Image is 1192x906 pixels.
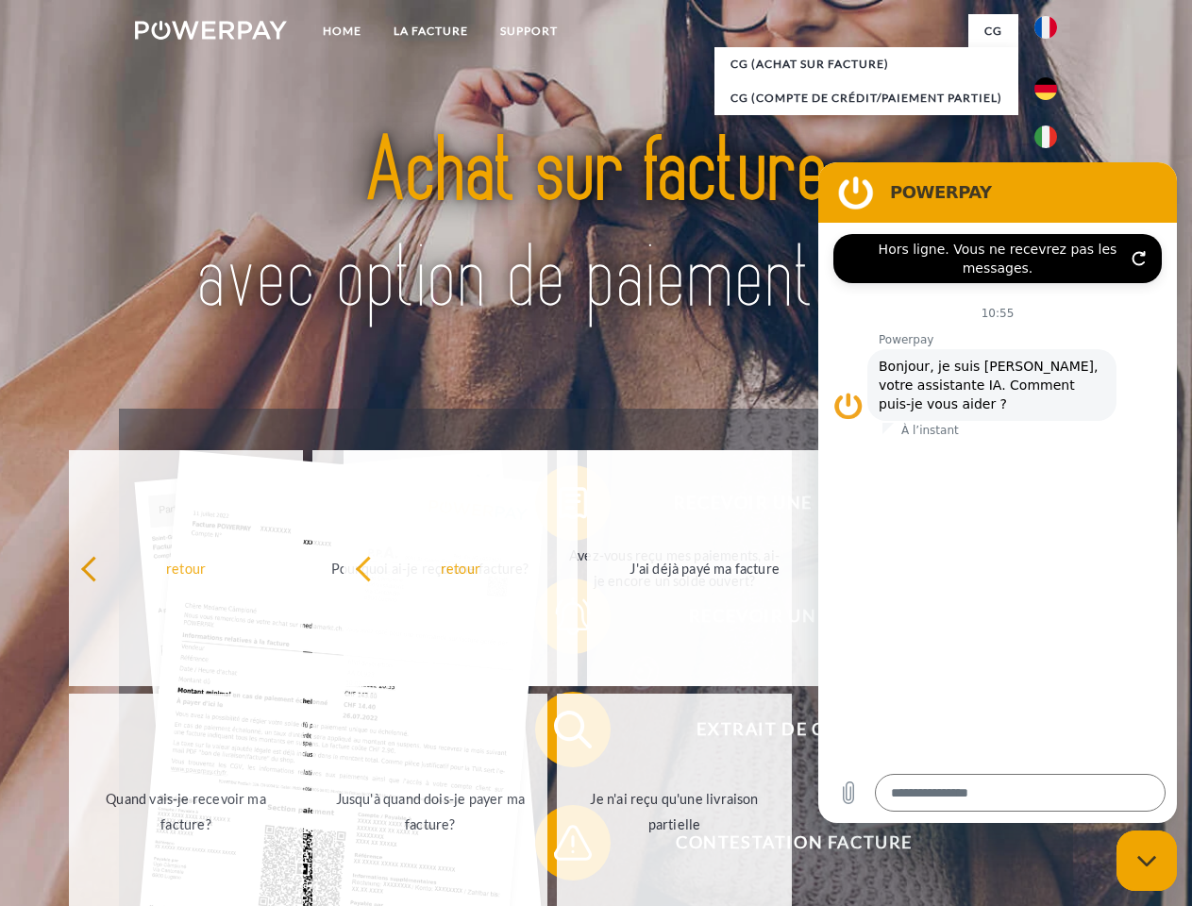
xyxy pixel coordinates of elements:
img: it [1034,126,1057,148]
img: fr [1034,16,1057,39]
a: CG (Compte de crédit/paiement partiel) [714,81,1018,115]
a: LA FACTURE [378,14,484,48]
div: Je n'ai reçu qu'une livraison partielle [568,786,781,837]
a: Support [484,14,574,48]
img: logo-powerpay-white.svg [135,21,287,40]
img: de [1034,77,1057,100]
img: title-powerpay_fr.svg [180,91,1012,361]
div: retour [80,555,293,580]
a: Home [307,14,378,48]
div: retour [355,555,567,580]
div: Jusqu'à quand dois-je payer ma facture? [324,786,536,837]
div: Quand vais-je recevoir ma facture? [80,786,293,837]
a: CG (achat sur facture) [714,47,1018,81]
iframe: Fenêtre de messagerie [818,162,1177,823]
iframe: Bouton de lancement de la fenêtre de messagerie, conversation en cours [1116,830,1177,891]
div: J'ai déjà payé ma facture [598,555,811,580]
a: CG [968,14,1018,48]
